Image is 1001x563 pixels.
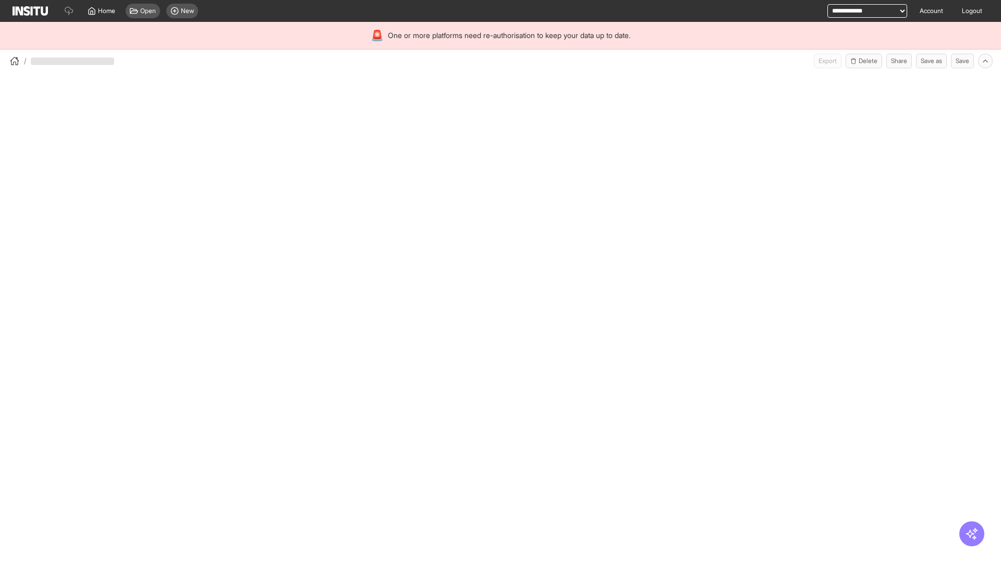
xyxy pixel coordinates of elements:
[916,54,947,68] button: Save as
[98,7,115,15] span: Home
[8,55,27,67] button: /
[140,7,156,15] span: Open
[951,54,974,68] button: Save
[886,54,912,68] button: Share
[181,7,194,15] span: New
[24,56,27,66] span: /
[388,30,630,41] span: One or more platforms need re-authorisation to keep your data up to date.
[371,28,384,43] div: 🚨
[814,54,841,68] span: Can currently only export from Insights reports.
[13,6,48,16] img: Logo
[814,54,841,68] button: Export
[846,54,882,68] button: Delete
